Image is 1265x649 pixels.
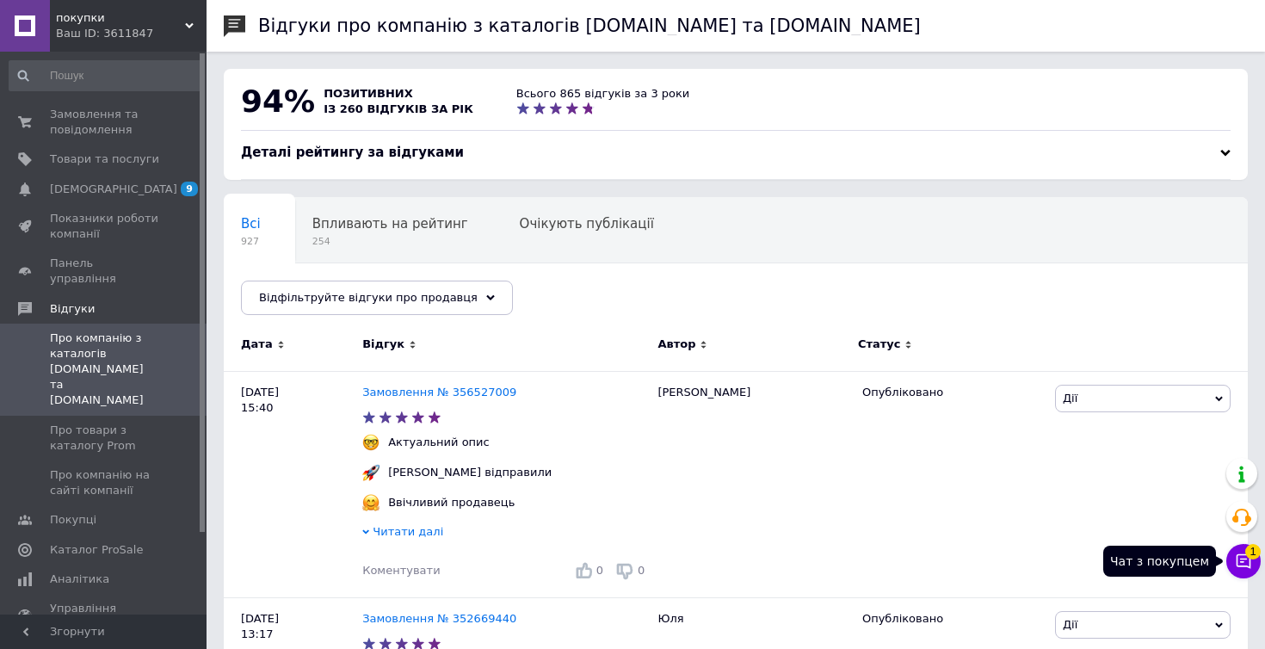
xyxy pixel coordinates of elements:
[50,107,159,138] span: Замовлення та повідомлення
[50,601,159,632] span: Управління сайтом
[362,564,440,577] span: Коментувати
[362,434,379,451] img: :nerd_face:
[50,423,159,454] span: Про товари з каталогу Prom
[362,464,379,481] img: :rocket:
[384,435,494,450] div: Актуальний опис
[384,465,556,480] div: [PERSON_NAME] відправили
[50,467,159,498] span: Про компанію на сайті компанії
[241,235,261,248] span: 927
[516,86,690,102] div: Всього 865 відгуків за 3 роки
[56,10,185,26] span: покупки
[50,182,177,197] span: [DEMOGRAPHIC_DATA]
[373,525,443,538] span: Читати далі
[50,301,95,317] span: Відгуки
[224,263,450,329] div: Опубліковані без коментаря
[50,211,159,242] span: Показники роботи компанії
[181,182,198,196] span: 9
[259,291,478,304] span: Відфільтруйте відгуки про продавця
[657,337,695,352] span: Автор
[862,611,1042,627] div: Опубліковано
[56,26,207,41] div: Ваш ID: 3611847
[324,87,413,100] span: позитивних
[9,60,203,91] input: Пошук
[50,256,159,287] span: Панель управління
[362,494,379,511] img: :hugging_face:
[1226,544,1261,578] button: Чат з покупцем1
[596,564,603,577] span: 0
[384,495,519,510] div: Ввічливий продавець
[50,572,109,587] span: Аналітика
[362,612,516,625] a: Замовлення № 352669440
[258,15,921,36] h1: Відгуки про компанію з каталогів [DOMAIN_NAME] та [DOMAIN_NAME]
[224,371,362,597] div: [DATE] 15:40
[362,386,516,399] a: Замовлення № 356527009
[241,337,273,352] span: Дата
[50,512,96,528] span: Покупці
[862,385,1042,400] div: Опубліковано
[362,563,440,578] div: Коментувати
[50,331,159,409] span: Про компанію з каталогів [DOMAIN_NAME] та [DOMAIN_NAME]
[241,83,315,119] span: 94%
[241,145,464,160] span: Деталі рейтингу за відгуками
[50,542,143,558] span: Каталог ProSale
[638,564,645,577] span: 0
[1103,546,1216,577] div: Чат з покупцем
[50,151,159,167] span: Товари та послуги
[241,144,1231,162] div: Деталі рейтингу за відгуками
[1063,618,1077,631] span: Дії
[362,524,649,544] div: Читати далі
[241,216,261,232] span: Всі
[1245,544,1261,559] span: 1
[1063,392,1077,405] span: Дії
[362,337,404,352] span: Відгук
[324,102,473,115] span: із 260 відгуків за рік
[858,337,901,352] span: Статус
[312,235,468,248] span: 254
[649,371,854,597] div: [PERSON_NAME]
[241,281,416,297] span: Опубліковані без комен...
[312,216,468,232] span: Впливають на рейтинг
[520,216,654,232] span: Очікують публікації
